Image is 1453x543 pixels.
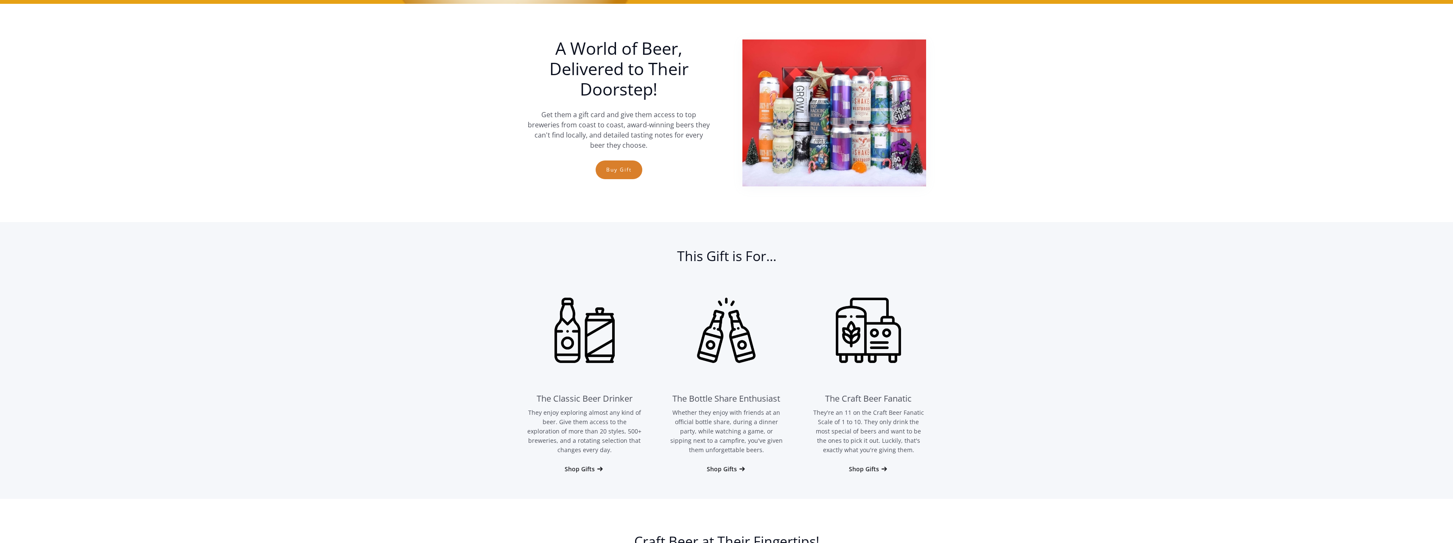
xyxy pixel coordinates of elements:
[707,465,746,473] a: Shop Gifts
[527,38,711,99] h1: A World of Beer, Delivered to Their Doorstep!
[849,465,888,473] a: Shop Gifts
[849,465,879,473] div: Shop Gifts
[565,465,604,473] a: Shop Gifts
[537,392,633,405] div: The Classic Beer Drinker
[565,465,595,473] div: Shop Gifts
[707,465,737,473] div: Shop Gifts
[825,392,912,405] div: The Craft Beer Fanatic
[596,160,642,179] a: Buy Gift
[672,392,780,405] div: The Bottle Share Enthusiast
[811,408,926,455] p: They're an 11 on the Craft Beer Fanatic Scale of 1 to 10. They only drink the most special of bee...
[527,110,711,150] p: Get them a gift card and give them access to top breweries from coast to coast, award-winning bee...
[527,408,642,455] p: They enjoy exploring almost any kind of beer. Give them access to the exploration of more than 20...
[527,248,926,273] h2: This Gift is For...
[669,408,784,455] p: Whether they enjoy with friends at an official bottle share, during a dinner party, while watchin...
